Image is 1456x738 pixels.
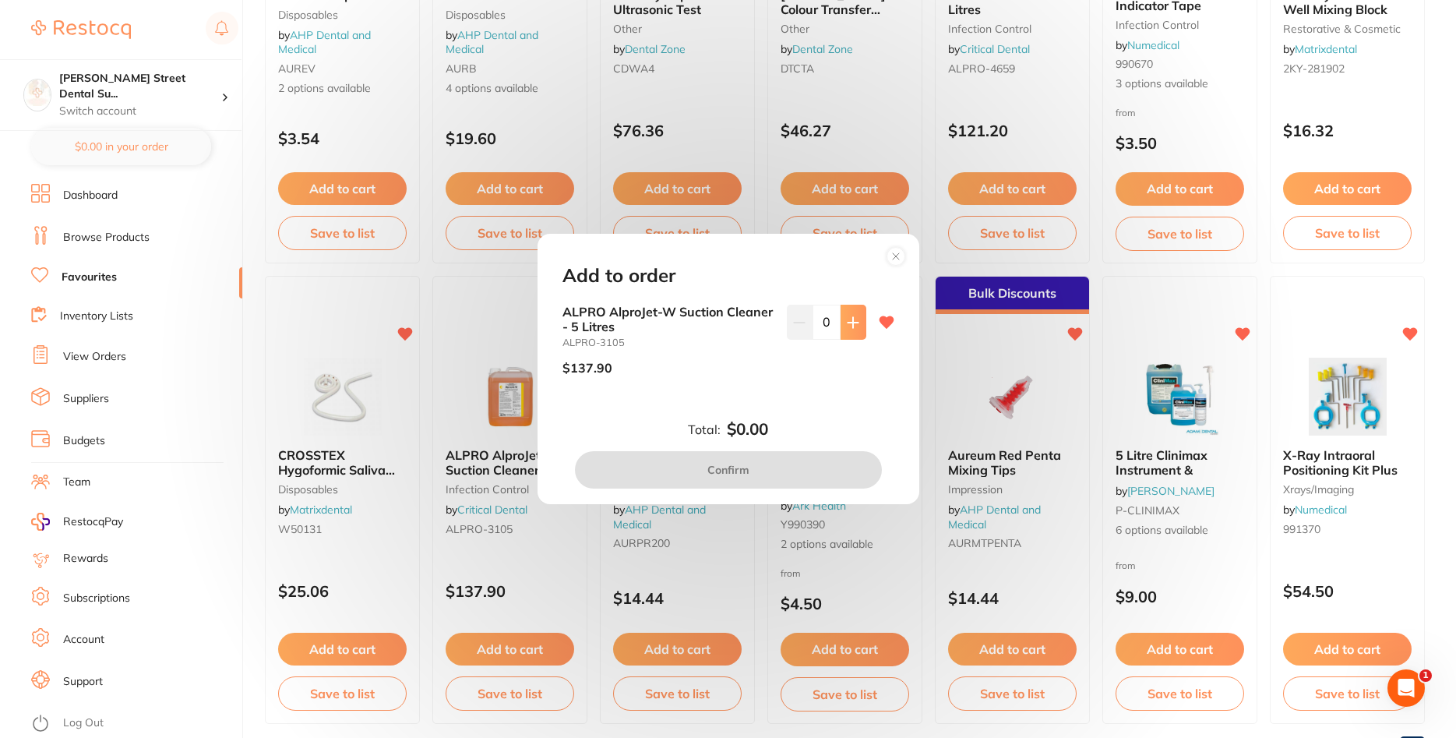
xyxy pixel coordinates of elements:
[1387,669,1425,707] iframe: Intercom live chat
[1419,669,1432,682] span: 1
[688,422,721,436] label: Total:
[562,265,675,287] h2: Add to order
[575,451,882,489] button: Confirm
[562,337,774,348] small: ALPRO-3105
[562,361,612,375] p: $137.90
[562,305,774,334] b: ALPRO AlproJet-W Suction Cleaner - 5 Litres
[727,420,768,439] b: $0.00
